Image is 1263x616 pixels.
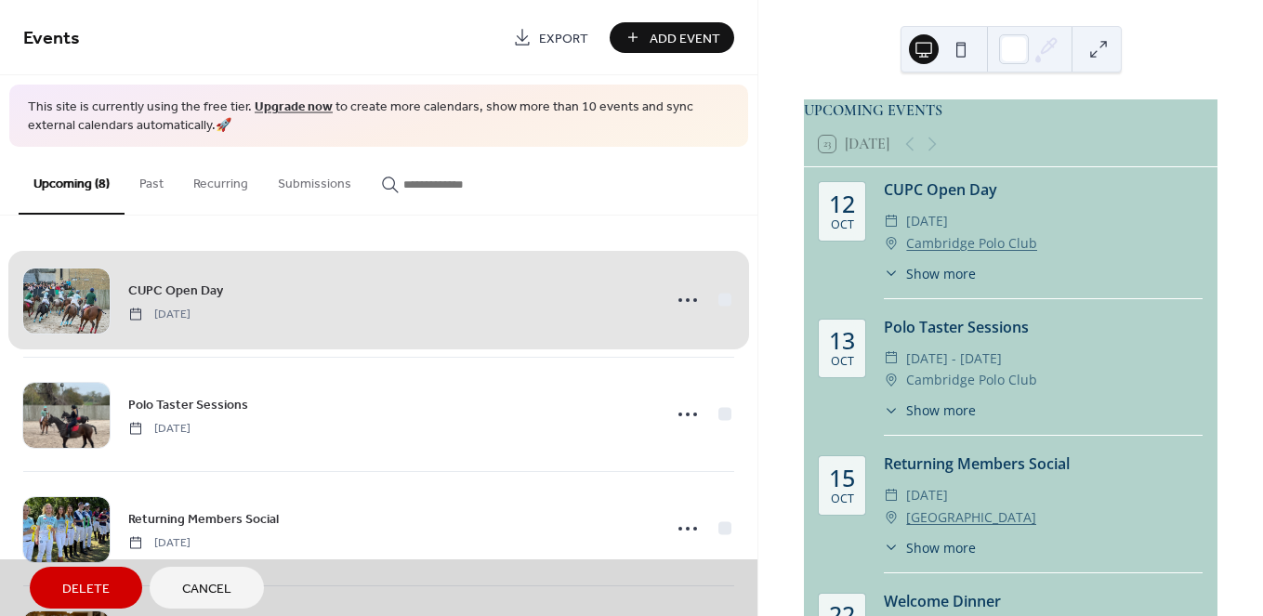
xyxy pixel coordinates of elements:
button: Recurring [178,147,263,213]
button: Add Event [610,22,734,53]
button: Upcoming (8) [19,147,125,215]
span: Cancel [182,580,231,599]
button: ​Show more [884,538,976,557]
span: Add Event [650,29,720,48]
div: 15 [829,466,855,490]
a: [GEOGRAPHIC_DATA] [906,506,1036,529]
button: ​Show more [884,264,976,283]
span: Delete [62,580,110,599]
button: ​Show more [884,400,976,420]
div: UPCOMING EVENTS [804,99,1217,122]
span: [DATE] [906,210,948,232]
span: Export [539,29,588,48]
div: ​ [884,538,899,557]
span: Show more [906,400,976,420]
a: Upgrade now [255,95,333,120]
div: CUPC Open Day [884,178,1203,201]
span: [DATE] - [DATE] [906,347,1002,370]
button: Past [125,147,178,213]
div: ​ [884,506,899,529]
div: ​ [884,400,899,420]
button: Cancel [150,567,264,609]
div: Polo Taster Sessions [884,316,1203,338]
div: ​ [884,347,899,370]
div: ​ [884,264,899,283]
button: Submissions [263,147,366,213]
button: Delete [30,567,142,609]
div: 13 [829,329,855,352]
span: This site is currently using the free tier. to create more calendars, show more than 10 events an... [28,98,730,135]
span: [DATE] [906,484,948,506]
a: Cambridge Polo Club [906,232,1037,255]
a: Export [499,22,602,53]
div: Oct [831,356,854,368]
div: 12 [829,192,855,216]
div: Returning Members Social [884,452,1203,475]
span: Events [23,20,80,57]
span: Show more [906,538,976,557]
div: ​ [884,232,899,255]
div: Welcome Dinner [884,590,1203,612]
div: ​ [884,369,899,391]
div: ​ [884,484,899,506]
span: Cambridge Polo Club [906,369,1037,391]
div: Oct [831,219,854,231]
span: Show more [906,264,976,283]
div: Oct [831,493,854,505]
div: ​ [884,210,899,232]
